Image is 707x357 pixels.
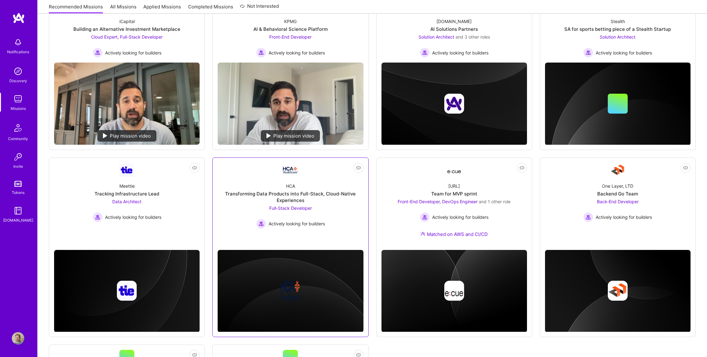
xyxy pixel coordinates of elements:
[610,163,625,178] img: Company Logo
[430,26,478,32] div: AI Solutions Partners
[444,281,464,301] img: Company logo
[110,3,136,14] a: All Missions
[192,165,197,170] i: icon EyeClosed
[444,94,464,114] img: Company logo
[218,63,363,144] img: No Mission
[14,181,22,187] img: tokens
[97,130,156,142] div: Play mission video
[240,2,279,14] a: Not Interested
[420,231,425,236] img: Ateam Purple Icon
[381,63,527,145] img: cover
[95,190,159,197] div: Tracking Infrastructure Lead
[112,199,141,204] span: Data Architect
[49,3,103,14] a: Recommended Missions
[12,93,24,105] img: teamwork
[479,199,511,204] span: and 1 other role
[253,26,328,32] div: AI & Behavioral Science Platform
[683,165,688,170] i: icon EyeClosed
[12,332,24,345] img: User Avatar
[261,130,320,142] div: Play mission video
[597,199,639,204] span: Back-End Developer
[280,281,300,301] img: Company logo
[418,34,454,40] span: Solution Architect
[3,217,33,223] div: [DOMAIN_NAME]
[119,163,134,177] img: Company Logo
[269,220,325,227] span: Actively looking for builders
[356,165,361,170] i: icon EyeClosed
[266,133,271,138] img: play
[381,250,527,333] img: cover
[256,48,266,58] img: Actively looking for builders
[600,34,635,40] span: Solution Architect
[420,212,430,222] img: Actively looking for builders
[455,34,490,40] span: and 3 other roles
[431,190,477,197] div: Team for MVP sprint
[13,163,23,170] div: Invite
[432,49,488,56] span: Actively looking for builders
[12,204,24,217] img: guide book
[596,214,652,220] span: Actively looking for builders
[73,26,180,32] div: Building an Alternative Investment Marketplace
[188,3,233,14] a: Completed Missions
[545,250,691,333] img: cover
[218,163,363,245] a: Company LogoHCATransforming Data Products into Full-Stack, Cloud-Native ExperiencesFull-Stack Dev...
[269,34,312,40] span: Front-End Developer
[218,190,363,204] div: Transforming Data Products into Full-Stack, Cloud-Native Experiences
[8,135,28,142] div: Community
[583,48,593,58] img: Actively looking for builders
[11,120,25,135] img: Community
[12,151,24,163] img: Invite
[596,49,652,56] span: Actively looking for builders
[432,214,488,220] span: Actively looking for builders
[520,165,524,170] i: icon EyeClosed
[12,65,24,78] img: discovery
[119,18,135,25] div: iCapital
[283,167,298,173] img: Company Logo
[398,199,478,204] span: Front-End Developer, DevOps Engineer
[256,219,266,229] img: Actively looking for builders
[269,205,312,211] span: Full-Stack Developer
[143,3,181,14] a: Applied Missions
[286,183,295,189] div: HCA
[420,231,488,237] div: Matched on AWS and CI/CD
[103,133,107,138] img: play
[218,250,363,333] img: cover
[381,163,527,245] a: Company Logo[URL]Team for MVP sprintFront-End Developer, DevOps Engineer and 1 other roleActively...
[602,183,633,189] div: One Layer, LTD
[117,281,137,301] img: Company logo
[93,48,103,58] img: Actively looking for builders
[545,163,691,245] a: Company LogoOne Layer, LTDBackend Go TeamBack-End Developer Actively looking for buildersActively...
[448,183,460,189] div: [URL]
[10,332,26,345] a: User Avatar
[437,18,472,25] div: [DOMAIN_NAME]
[54,63,200,144] img: No Mission
[91,34,163,40] span: Cloud Expert, Full-Stack Developer
[564,26,671,32] div: SA for sports betting piece of a Stealth Startup
[12,12,25,24] img: logo
[105,49,161,56] span: Actively looking for builders
[12,36,24,49] img: bell
[447,165,462,176] img: Company Logo
[597,190,638,197] div: Backend Go Team
[93,212,103,222] img: Actively looking for builders
[119,183,135,189] div: Meettie
[608,281,628,301] img: Company logo
[12,189,25,196] div: Tokens
[105,214,161,220] span: Actively looking for builders
[7,49,29,55] div: Notifications
[9,78,27,84] div: Discovery
[269,49,325,56] span: Actively looking for builders
[583,212,593,222] img: Actively looking for builders
[611,18,625,25] div: Stealth
[54,163,200,245] a: Company LogoMeettieTracking Infrastructure LeadData Architect Actively looking for buildersActive...
[11,105,26,112] div: Missions
[54,250,200,333] img: cover
[545,63,691,145] img: cover
[284,18,297,25] div: KPMG
[420,48,430,58] img: Actively looking for builders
